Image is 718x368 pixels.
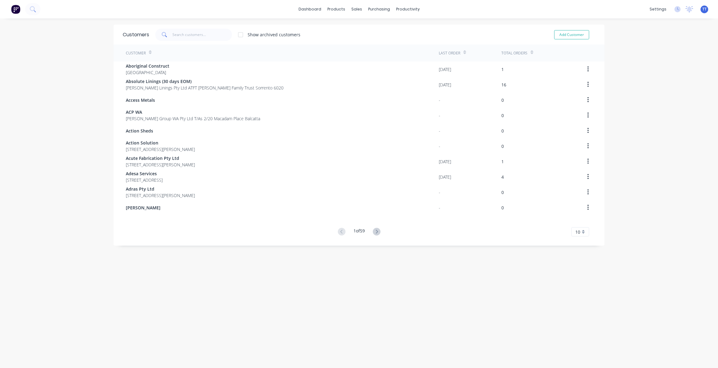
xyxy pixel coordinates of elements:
div: - [439,112,440,119]
div: - [439,128,440,134]
button: Add Customer [554,30,589,39]
div: - [439,143,440,149]
div: [DATE] [439,81,451,88]
span: [STREET_ADDRESS] [126,177,163,183]
span: Adesa Services [126,170,163,177]
input: Search customers... [172,29,232,41]
span: 10 [575,229,580,235]
a: dashboard [295,5,324,14]
div: 1 [501,158,504,165]
span: [PERSON_NAME] Linings Pty Ltd ATFT [PERSON_NAME] Family Trust Sorrento 6020 [126,85,284,91]
span: Absolute Linings (30 days EOM) [126,78,284,85]
span: ACP WA [126,109,260,115]
div: productivity [393,5,423,14]
div: Total Orders [501,50,527,56]
span: [STREET_ADDRESS][PERSON_NAME] [126,192,195,199]
div: - [439,189,440,196]
div: 4 [501,174,504,180]
span: Adras Pty Ltd [126,186,195,192]
div: 1 of 59 [353,228,365,236]
div: [DATE] [439,174,451,180]
img: Factory [11,5,20,14]
div: Customers [123,31,149,38]
div: purchasing [365,5,393,14]
div: Show archived customers [248,31,300,38]
div: 0 [501,112,504,119]
span: Acute Fabrication Pty Ltd [126,155,195,161]
div: 1 [501,66,504,73]
div: products [324,5,348,14]
span: Access Metals [126,97,155,103]
span: [STREET_ADDRESS][PERSON_NAME] [126,161,195,168]
span: [GEOGRAPHIC_DATA] [126,69,169,76]
div: sales [348,5,365,14]
div: - [439,204,440,211]
span: TT [702,6,707,12]
span: [PERSON_NAME] Group WA Pty Ltd T/As 2/20 Macadam Place Balcatta [126,115,260,122]
div: 0 [501,143,504,149]
div: [DATE] [439,158,451,165]
span: Action Solution [126,140,195,146]
span: [PERSON_NAME] [126,204,160,211]
div: settings [647,5,670,14]
div: 0 [501,189,504,196]
div: 0 [501,97,504,103]
span: Aboriginal Construct [126,63,169,69]
div: Customer [126,50,146,56]
div: Last Order [439,50,460,56]
span: [STREET_ADDRESS][PERSON_NAME] [126,146,195,152]
div: 16 [501,81,506,88]
span: Action Sheds [126,128,153,134]
div: 0 [501,204,504,211]
div: 0 [501,128,504,134]
div: - [439,97,440,103]
div: [DATE] [439,66,451,73]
